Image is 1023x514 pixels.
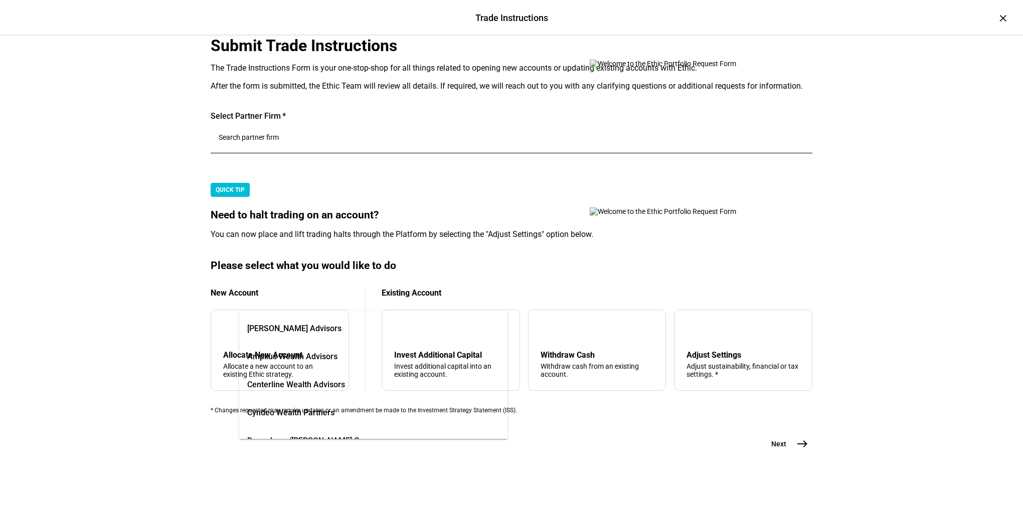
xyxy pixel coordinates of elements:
[687,350,800,360] div: Adjust Settings
[995,10,1011,26] div: ×
[247,351,337,363] span: Amplius Wealth Advisors
[245,372,348,398] div: Centerline Wealth Advisors
[211,260,812,272] div: Please select what you would like to do
[541,362,654,378] div: Withdraw cash from an existing account.
[211,407,812,414] div: * Changes requested may require updates or an amendment be made to the Investment Strategy Statem...
[225,324,237,336] mat-icon: add
[590,207,770,215] img: Welcome to the Ethic Portfolio Request Form
[247,407,334,419] span: Cyndeo Wealth Partners
[590,60,770,68] img: Welcome to the Ethic Portfolio Request Form
[475,12,548,25] div: Trade Instructions
[245,316,344,342] div: Aaron Wealth Advisors
[247,379,345,391] span: Centerline Wealth Advisors
[247,323,342,335] span: [PERSON_NAME] Advisors
[245,428,379,454] div: Deggelman/Parker Group
[223,362,336,378] div: Allocate a new account to an existing Ethic strategy.
[247,435,376,447] span: Deggelman/[PERSON_NAME] Group
[219,133,804,141] input: Number
[211,81,812,91] div: After the form is submitted, the Ethic Team will review all details. If required, we will reach o...
[543,324,555,336] mat-icon: arrow_upward
[211,111,812,121] div: Select Partner Firm
[211,63,812,73] div: The Trade Instructions Form is your one-stop-shop for all things related to opening new accounts ...
[211,229,812,239] div: You can now place and lift trading halts through the Platform by selecting the "Adjust Settings" ...
[382,288,812,298] div: Existing Account
[759,434,812,454] button: Next
[223,350,336,360] div: Allocate New Account
[541,350,654,360] div: Withdraw Cash
[687,322,703,338] mat-icon: tune
[211,209,812,221] div: Need to halt trading on an account?
[771,439,786,449] span: Next
[245,400,337,426] div: Cyndeo Wealth Partners
[687,362,800,378] div: Adjust sustainability, financial or tax settings. *
[796,438,808,450] mat-icon: east
[211,288,349,298] div: New Account
[211,183,250,197] div: QUICK TIP
[211,36,812,55] div: Submit Trade Instructions
[245,344,340,370] div: Amplius Wealth Advisors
